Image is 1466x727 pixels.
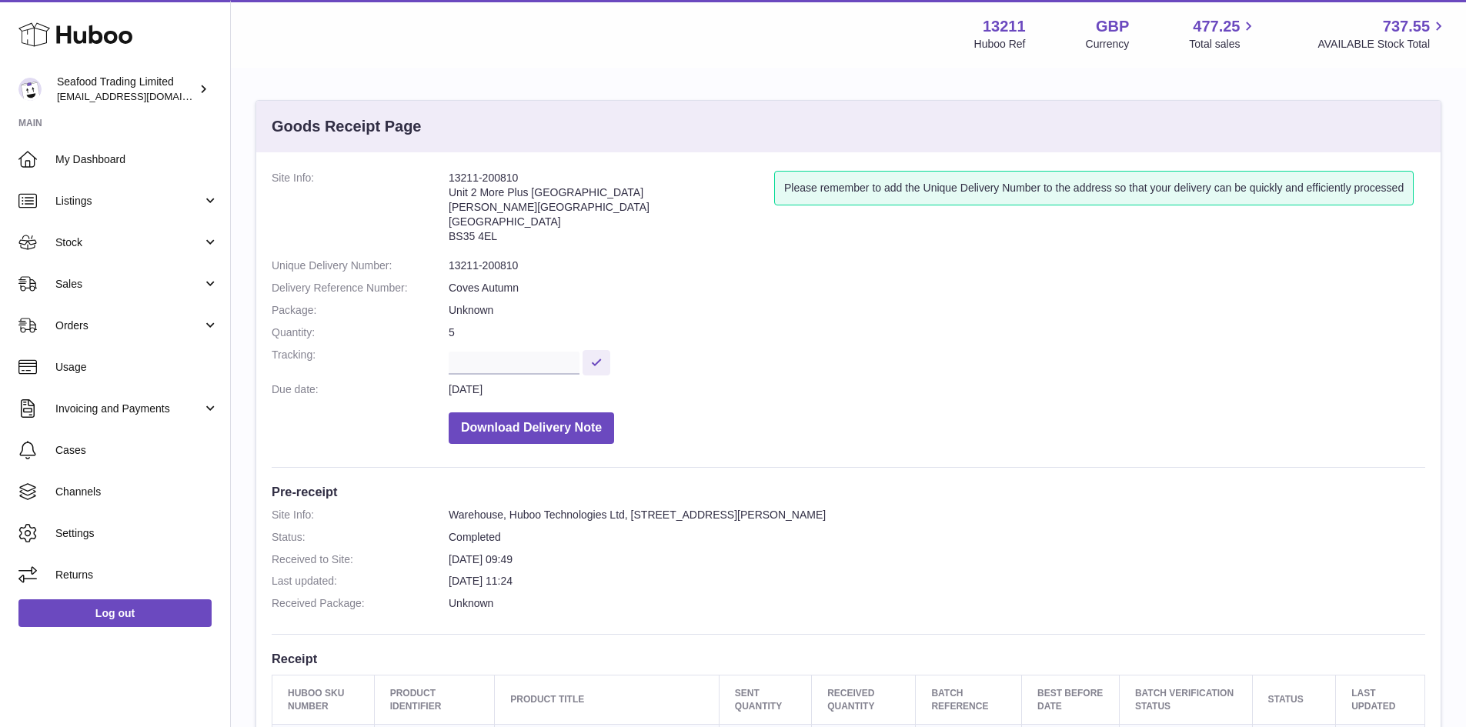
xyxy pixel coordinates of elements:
th: Sent Quantity [719,675,811,724]
span: Stock [55,235,202,250]
a: 737.55 AVAILABLE Stock Total [1317,16,1448,52]
dt: Received Package: [272,596,449,611]
address: 13211-200810 Unit 2 More Plus [GEOGRAPHIC_DATA] [PERSON_NAME][GEOGRAPHIC_DATA] [GEOGRAPHIC_DATA] ... [449,171,774,251]
th: Product title [495,675,720,724]
dt: Status: [272,530,449,545]
th: Best Before Date [1022,675,1120,724]
th: Huboo SKU Number [272,675,375,724]
dt: Package: [272,303,449,318]
h3: Pre-receipt [272,483,1425,500]
span: Listings [55,194,202,208]
span: Orders [55,318,202,333]
span: AVAILABLE Stock Total [1317,37,1448,52]
h3: Goods Receipt Page [272,116,422,137]
dd: [DATE] 09:49 [449,552,1425,567]
dd: [DATE] 11:24 [449,574,1425,589]
span: Total sales [1189,37,1257,52]
dt: Tracking: [272,348,449,375]
a: Log out [18,599,212,627]
dt: Site Info: [272,171,449,251]
span: Channels [55,485,219,499]
th: Product Identifier [374,675,495,724]
span: My Dashboard [55,152,219,167]
span: Cases [55,443,219,458]
dt: Received to Site: [272,552,449,567]
dd: Completed [449,530,1425,545]
dt: Site Info: [272,508,449,522]
button: Download Delivery Note [449,412,614,444]
dd: [DATE] [449,382,1425,397]
span: 477.25 [1193,16,1240,37]
dt: Delivery Reference Number: [272,281,449,295]
h3: Receipt [272,650,1425,667]
th: Received Quantity [812,675,916,724]
th: Status [1252,675,1336,724]
dt: Quantity: [272,325,449,340]
div: Currency [1086,37,1130,52]
a: 477.25 Total sales [1189,16,1257,52]
span: Settings [55,526,219,541]
span: [EMAIL_ADDRESS][DOMAIN_NAME] [57,90,226,102]
dd: Coves Autumn [449,281,1425,295]
span: Sales [55,277,202,292]
span: Invoicing and Payments [55,402,202,416]
dd: Unknown [449,303,1425,318]
div: Seafood Trading Limited [57,75,195,104]
dt: Unique Delivery Number: [272,258,449,273]
dd: Unknown [449,596,1425,611]
div: Please remember to add the Unique Delivery Number to the address so that your delivery can be qui... [774,171,1414,205]
span: Returns [55,568,219,582]
strong: GBP [1096,16,1129,37]
th: Batch Reference [916,675,1022,724]
dd: 13211-200810 [449,258,1425,273]
span: 737.55 [1383,16,1430,37]
th: Batch Verification Status [1119,675,1252,724]
dd: 5 [449,325,1425,340]
dt: Due date: [272,382,449,397]
th: Last updated [1336,675,1425,724]
dd: Warehouse, Huboo Technologies Ltd, [STREET_ADDRESS][PERSON_NAME] [449,508,1425,522]
span: Usage [55,360,219,375]
img: online@rickstein.com [18,78,42,101]
dt: Last updated: [272,574,449,589]
strong: 13211 [983,16,1026,37]
div: Huboo Ref [974,37,1026,52]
